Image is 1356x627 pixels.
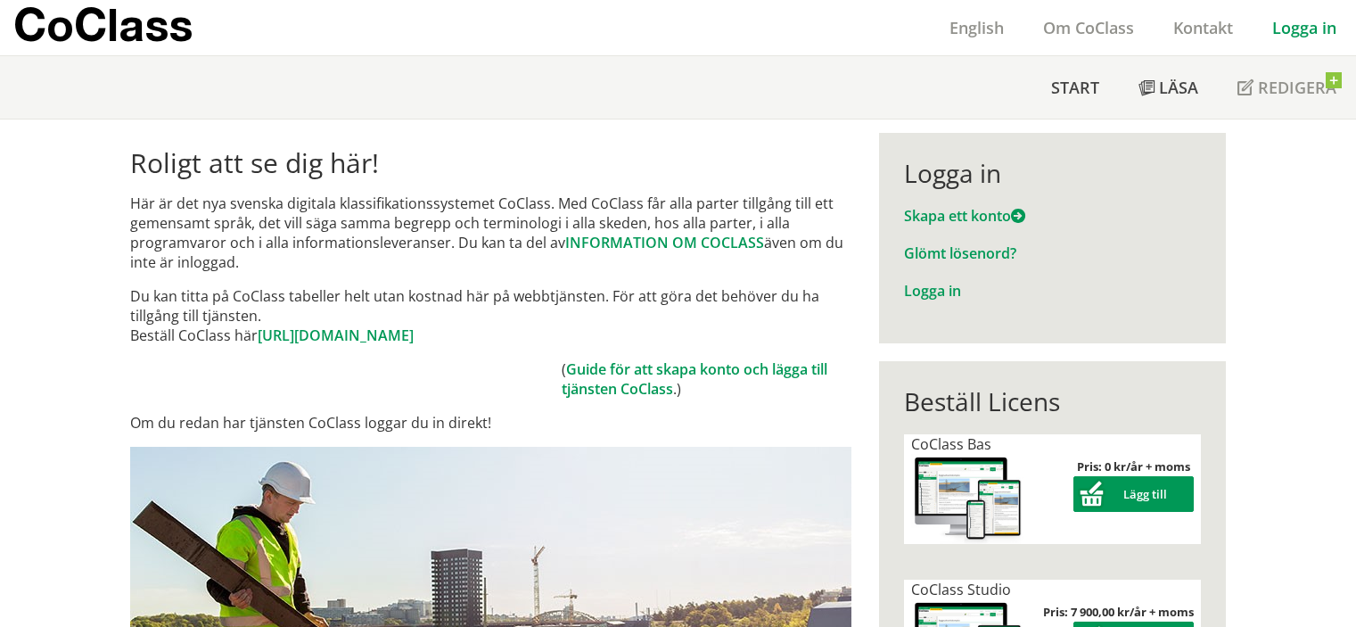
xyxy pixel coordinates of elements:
a: English [930,17,1023,38]
a: Kontakt [1154,17,1253,38]
strong: Pris: 7 900,00 kr/år + moms [1043,604,1194,620]
img: coclass-license.jpg [911,454,1025,544]
a: Glömt lösenord? [904,243,1016,263]
p: Här är det nya svenska digitala klassifikationssystemet CoClass. Med CoClass får alla parter till... [130,194,851,272]
div: Logga in [904,158,1201,188]
a: Start [1031,56,1119,119]
a: Guide för att skapa konto och lägga till tjänsten CoClass [562,359,827,399]
a: Läsa [1119,56,1218,119]
a: Logga in [1253,17,1356,38]
div: Beställ Licens [904,386,1201,417]
h1: Roligt att se dig här! [130,147,851,179]
span: Läsa [1159,77,1198,98]
a: [URL][DOMAIN_NAME] [258,326,414,345]
a: Lägg till [1073,486,1194,502]
td: ( .) [562,359,851,399]
span: CoClass Bas [911,434,991,454]
p: CoClass [13,14,193,35]
button: Lägg till [1073,476,1194,512]
span: CoClass Studio [911,580,1011,599]
a: Om CoClass [1023,17,1154,38]
a: INFORMATION OM COCLASS [565,233,764,252]
a: Skapa ett konto [904,206,1025,226]
span: Start [1051,77,1099,98]
p: Om du redan har tjänsten CoClass loggar du in direkt! [130,413,851,433]
strong: Pris: 0 kr/år + moms [1077,458,1190,474]
p: Du kan titta på CoClass tabeller helt utan kostnad här på webbtjänsten. För att göra det behöver ... [130,286,851,345]
a: Logga in [904,281,961,301]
